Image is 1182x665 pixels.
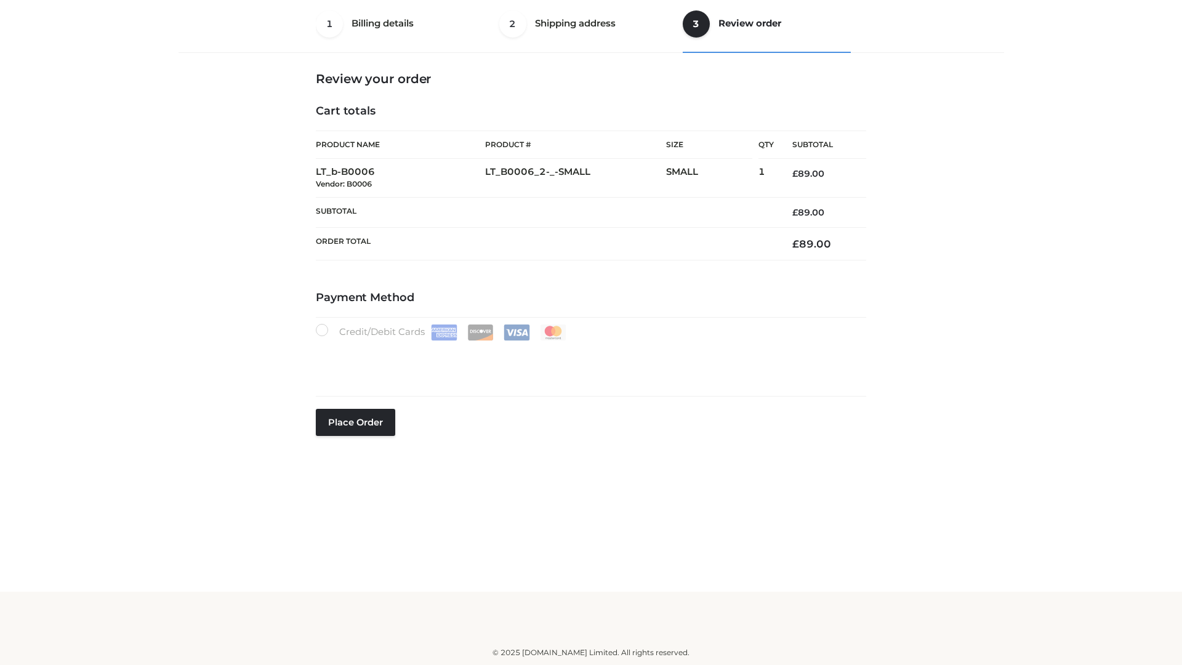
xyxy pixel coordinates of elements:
th: Order Total [316,228,774,260]
th: Subtotal [774,131,866,159]
button: Place order [316,409,395,436]
small: Vendor: B0006 [316,179,372,188]
th: Subtotal [316,197,774,227]
th: Product Name [316,131,485,159]
bdi: 89.00 [792,238,831,250]
td: 1 [758,159,774,198]
td: SMALL [666,159,758,198]
th: Product # [485,131,666,159]
th: Qty [758,131,774,159]
img: Amex [431,324,457,341]
bdi: 89.00 [792,168,824,179]
span: £ [792,168,798,179]
h4: Cart totals [316,105,866,118]
span: £ [792,238,799,250]
th: Size [666,131,752,159]
img: Mastercard [540,324,566,341]
h3: Review your order [316,71,866,86]
span: £ [792,207,798,218]
img: Discover [467,324,494,341]
td: LT_B0006_2-_-SMALL [485,159,666,198]
td: LT_b-B0006 [316,159,485,198]
bdi: 89.00 [792,207,824,218]
h4: Payment Method [316,291,866,305]
iframe: Secure payment input frame [313,338,864,383]
img: Visa [504,324,530,341]
label: Credit/Debit Cards [316,324,568,341]
div: © 2025 [DOMAIN_NAME] Limited. All rights reserved. [183,647,999,659]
